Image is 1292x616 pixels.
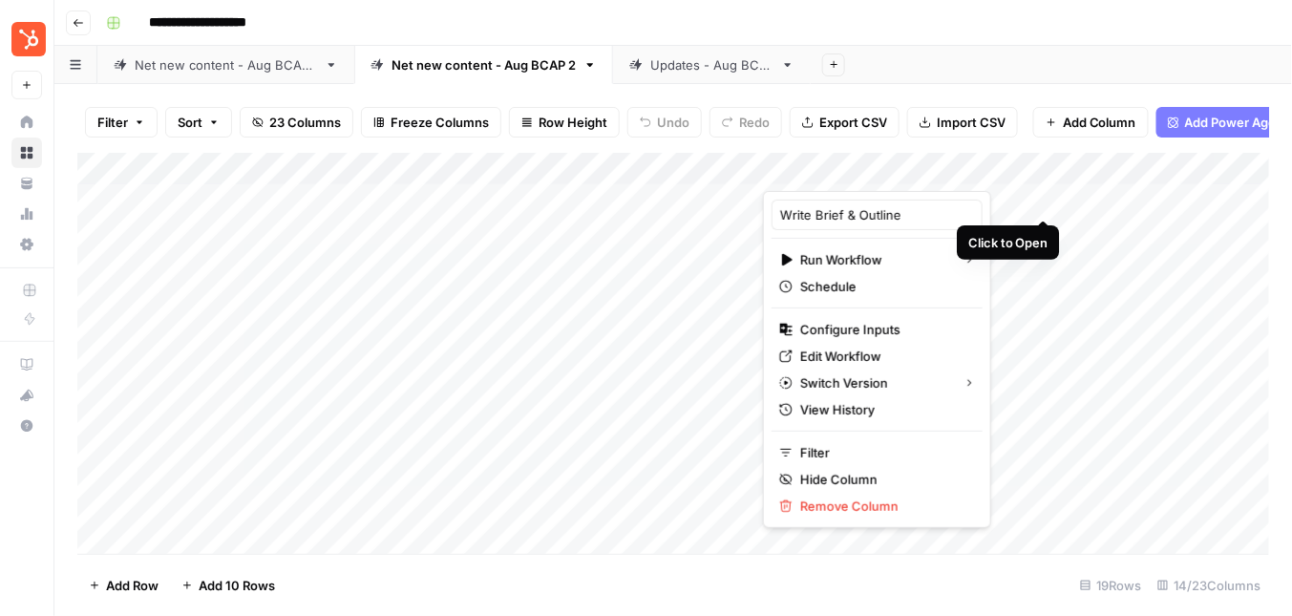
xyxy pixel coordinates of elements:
[392,55,576,74] div: Net new content - Aug BCAP 2
[613,46,811,84] a: Updates - Aug BCAP
[354,46,613,84] a: Net new content - Aug BCAP 2
[710,107,782,138] button: Redo
[97,46,354,84] a: Net new content - Aug BCAP 1
[11,229,42,260] a: Settings
[11,168,42,199] a: Your Data
[907,107,1018,138] button: Import CSV
[1150,570,1269,601] div: 14/23 Columns
[800,470,967,489] span: Hide Column
[11,107,42,138] a: Home
[11,138,42,168] a: Browse
[361,107,501,138] button: Freeze Columns
[800,443,967,462] span: Filter
[800,320,967,339] span: Configure Inputs
[11,15,42,63] button: Workspace: Blog Content Action Plan
[819,113,887,132] span: Export CSV
[85,107,158,138] button: Filter
[178,113,202,132] span: Sort
[739,113,770,132] span: Redo
[509,107,620,138] button: Row Height
[77,570,170,601] button: Add Row
[240,107,353,138] button: 23 Columns
[650,55,773,74] div: Updates - Aug BCAP
[657,113,689,132] span: Undo
[800,347,967,366] span: Edit Workflow
[800,400,967,419] span: View History
[800,250,948,269] span: Run Workflow
[1072,570,1150,601] div: 19 Rows
[539,113,607,132] span: Row Height
[11,380,42,411] button: What's new?
[269,113,341,132] span: 23 Columns
[11,350,42,380] a: AirOps Academy
[135,55,317,74] div: Net new content - Aug BCAP 1
[800,497,967,516] span: Remove Column
[165,107,232,138] button: Sort
[937,113,1006,132] span: Import CSV
[968,233,1048,252] div: Click to Open
[11,411,42,441] button: Help + Support
[12,381,41,410] div: What's new?
[170,570,286,601] button: Add 10 Rows
[627,107,702,138] button: Undo
[199,576,275,595] span: Add 10 Rows
[106,576,159,595] span: Add Row
[97,113,128,132] span: Filter
[800,277,967,296] span: Schedule
[11,199,42,229] a: Usage
[800,373,948,393] span: Switch Version
[11,22,46,56] img: Blog Content Action Plan Logo
[1033,107,1149,138] button: Add Column
[1185,113,1289,132] span: Add Power Agent
[790,107,900,138] button: Export CSV
[391,113,489,132] span: Freeze Columns
[1063,113,1136,132] span: Add Column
